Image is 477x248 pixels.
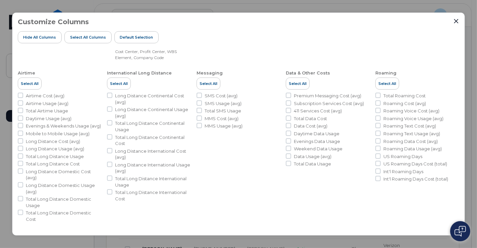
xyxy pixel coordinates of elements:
[115,49,177,60] small: Cost Center, Profit Center, WBS Element, Company Code
[294,161,331,167] span: Total Data Usage
[383,161,447,167] span: US Roaming Days Cost (total)
[383,131,440,137] span: Roaming Text Usage (avg)
[26,182,102,195] span: Long Distance Domestic Usage (avg)
[383,153,422,160] span: US Roaming Days
[64,31,112,43] button: Select all Columns
[115,106,191,119] span: Long Distance Continental Usage (avg)
[294,123,327,129] span: Data Cost (avg)
[200,81,217,86] span: Select All
[383,168,423,175] span: Int'l Roaming Days
[115,134,191,147] span: Total Long Distance Continental Cost
[286,70,330,76] div: Data & Other Costs
[286,78,310,90] button: Select All
[21,81,39,86] span: Select All
[455,226,466,237] img: Open chat
[18,18,89,26] h3: Customize Columns
[383,146,442,152] span: Roaming Data Usage (avg)
[26,115,71,122] span: Daytime Usage (avg)
[26,93,64,99] span: Airtime Cost (avg)
[294,146,342,152] span: Weekend Data Usage
[205,100,242,107] span: SMS Usage (avg)
[70,35,106,40] span: Select all Columns
[26,138,80,145] span: Long Distance Cost (avg)
[383,176,448,182] span: Int'l Roaming Days Cost (total)
[23,35,56,40] span: Hide All Columns
[107,70,172,76] div: International Long Distance
[294,93,361,99] span: Premium Messaging Cost (avg)
[383,123,436,129] span: Roaming Text Cost (avg)
[197,78,220,90] button: Select All
[115,189,191,202] span: Total Long Distance International Cost
[26,168,102,181] span: Long Distance Domestic Cost (avg)
[294,153,331,160] span: Data Usage (avg)
[110,81,128,86] span: Select All
[115,120,191,133] span: Total Long Distance Continental Usage
[18,31,62,43] button: Hide All Columns
[378,81,396,86] span: Select All
[375,78,399,90] button: Select All
[383,100,426,107] span: Roaming Cost (avg)
[26,146,84,152] span: Long Distance Usage (avg)
[294,108,342,114] span: 411 Services Cost (avg)
[26,210,102,222] span: Total Long Distance Domestic Cost
[26,123,101,129] span: Evenings & Weekends Usage (avg)
[205,123,243,129] span: MMS Usage (avg)
[26,153,84,160] span: Total Long Distance Usage
[18,70,35,76] div: Airtime
[294,100,364,107] span: Subscription Services Cost (avg)
[453,18,459,24] button: Close
[115,93,191,105] span: Long Distance Continental Cost (avg)
[383,93,426,99] span: Total Roaming Cost
[114,31,159,43] button: Default Selection
[205,93,237,99] span: SMS Cost (avg)
[26,196,102,208] span: Total Long Distance Domestic Usage
[26,131,90,137] span: Mobile to Mobile Usage (avg)
[205,115,238,122] span: MMS Cost (avg)
[115,162,191,174] span: Long Distance International Usage (avg)
[383,138,438,145] span: Roaming Data Cost (avg)
[18,78,42,90] button: Select All
[26,161,80,167] span: Total Long Distance Cost
[26,100,68,107] span: Airtime Usage (avg)
[115,176,191,188] span: Total Long Distance International Usage
[197,70,223,76] div: Messaging
[294,138,340,145] span: Evenings Data Usage
[383,115,443,122] span: Roaming Voice Usage (avg)
[375,70,396,76] div: Roaming
[26,108,68,114] span: Total Airtime Usage
[294,115,327,122] span: Total Data Cost
[289,81,307,86] span: Select All
[120,35,153,40] span: Default Selection
[294,131,339,137] span: Daytime Data Usage
[107,78,131,90] button: Select All
[383,108,439,114] span: Roaming Voice Cost (avg)
[205,108,241,114] span: Total SMS Usage
[115,148,191,160] span: Long Distance International Cost (avg)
